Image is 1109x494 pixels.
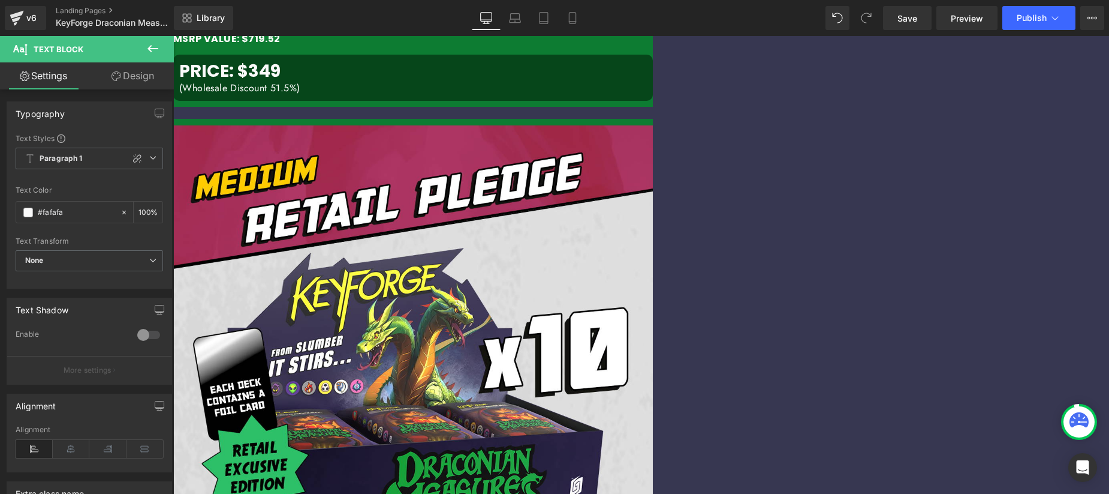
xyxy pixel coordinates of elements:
a: New Library [174,6,233,30]
div: Alignment [16,426,163,434]
a: Laptop [501,6,529,30]
div: Text Color [16,186,163,194]
b: Paragraph 1 [40,154,83,164]
a: Desktop [472,6,501,30]
div: Open Intercom Messenger [1068,453,1097,482]
button: More settings [7,356,171,384]
div: Alignment [16,394,56,411]
button: Undo [825,6,849,30]
span: KeyForge Draconian Measures Retailer Information Page [56,18,171,28]
div: Text Shadow [16,298,68,315]
div: v6 [24,10,39,26]
b: None [25,256,44,265]
a: v6 [5,6,46,30]
a: Tablet [529,6,558,30]
p: More settings [64,365,111,376]
div: Typography [16,102,65,119]
div: Text Styles [16,133,163,143]
div: % [134,202,162,223]
button: Publish [1002,6,1075,30]
strong: PRICE: $349 [6,23,107,47]
span: Preview [951,12,983,25]
div: (Wholesale Discount 51.5%) [6,46,474,59]
div: Enable [16,330,125,342]
a: Mobile [558,6,587,30]
div: Text Transform [16,237,163,245]
input: Color [38,206,114,219]
span: Publish [1017,13,1047,23]
span: Library [197,13,225,23]
a: Preview [936,6,998,30]
span: Save [897,12,917,25]
button: More [1080,6,1104,30]
a: Design [89,62,176,89]
button: Redo [854,6,878,30]
span: Text Block [34,44,83,54]
a: Landing Pages [56,6,194,16]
